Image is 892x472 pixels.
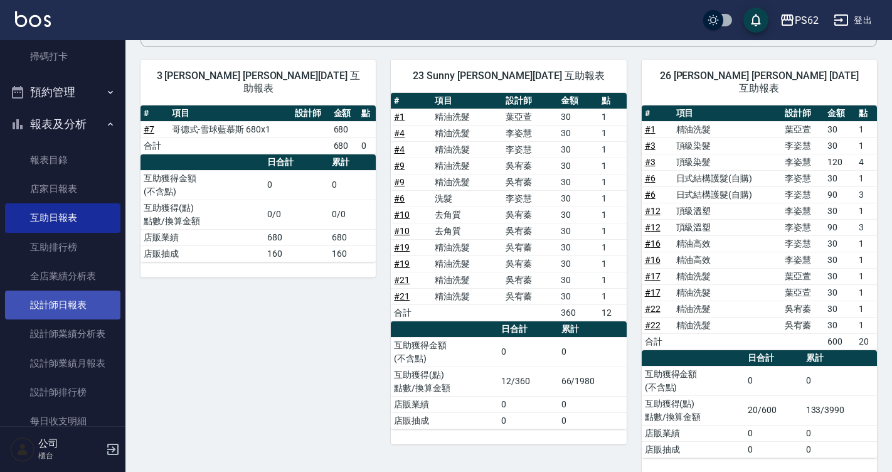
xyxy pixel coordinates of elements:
p: 櫃台 [38,450,102,461]
td: 20/600 [745,395,802,425]
td: 吳宥蓁 [502,223,558,239]
td: 李姿慧 [782,137,824,154]
img: Logo [15,11,51,27]
table: a dense table [141,105,376,154]
td: 1 [598,272,626,288]
td: 精油洗髮 [432,141,502,158]
a: #21 [394,291,410,301]
td: 0 [558,337,627,367]
table: a dense table [391,321,626,429]
td: 精油洗髮 [432,272,502,288]
td: 去角質 [432,223,502,239]
td: 店販抽成 [141,245,264,262]
a: #1 [645,124,656,134]
td: 1 [598,141,626,158]
td: 30 [558,125,598,141]
td: 160 [329,245,376,262]
td: 精油高效 [673,252,782,268]
a: 掃碼打卡 [5,42,120,71]
td: 0 [803,441,877,458]
td: 互助獲得金額 (不含點) [391,337,498,367]
a: #3 [645,157,656,167]
td: 3 [856,186,877,203]
th: 金額 [824,105,856,122]
td: 精油洗髮 [673,301,782,317]
a: 互助日報表 [5,203,120,232]
td: 互助獲得(點) 點數/換算金額 [642,395,745,425]
a: 每日收支明細 [5,407,120,436]
td: 133/3990 [803,395,877,425]
td: 30 [824,301,856,317]
td: 0 [264,170,329,200]
table: a dense table [141,154,376,262]
th: # [391,93,432,109]
td: 0/0 [264,200,329,229]
td: 0 [803,425,877,441]
td: 精油洗髮 [432,174,502,190]
td: 吳宥蓁 [502,288,558,304]
td: 30 [558,223,598,239]
td: 李姿慧 [782,203,824,219]
td: 30 [558,141,598,158]
a: #16 [645,255,661,265]
a: #6 [394,193,405,203]
th: # [141,105,169,122]
td: 店販業績 [391,396,498,412]
button: 報表及分析 [5,108,120,141]
span: 23 Sunny [PERSON_NAME][DATE] 互助報表 [406,70,611,82]
td: 李姿慧 [782,170,824,186]
a: #4 [394,128,405,138]
td: 精油洗髮 [673,317,782,333]
td: 1 [598,125,626,141]
td: 精油洗髮 [432,109,502,125]
td: 日式結構護髮(自購) [673,186,782,203]
td: 吳宥蓁 [502,174,558,190]
a: 互助排行榜 [5,233,120,262]
a: 設計師排行榜 [5,378,120,407]
a: #22 [645,304,661,314]
a: #12 [645,206,661,216]
td: 李姿慧 [502,190,558,206]
button: 登出 [829,9,877,32]
td: 1 [856,170,877,186]
th: 項目 [432,93,502,109]
td: 1 [856,235,877,252]
td: 680 [331,137,359,154]
td: 0 [745,366,802,395]
th: 日合計 [498,321,558,338]
td: 0 [498,337,558,367]
td: 葉亞萱 [502,109,558,125]
a: #3 [645,141,656,151]
button: 預約管理 [5,76,120,109]
a: #9 [394,161,405,171]
a: #10 [394,226,410,236]
th: 日合計 [264,154,329,171]
td: 精油洗髮 [673,121,782,137]
a: #1 [394,112,405,122]
td: 頂級溫塑 [673,203,782,219]
th: 點 [856,105,877,122]
td: 0 [803,366,877,395]
td: 1 [856,121,877,137]
td: 120 [824,154,856,170]
td: 30 [824,137,856,154]
td: 李姿慧 [502,141,558,158]
td: 哥德式-雪球藍慕斯 680x1 [169,121,292,137]
table: a dense table [391,93,626,321]
th: # [642,105,673,122]
td: 90 [824,186,856,203]
a: #6 [645,173,656,183]
span: 3 [PERSON_NAME] [PERSON_NAME][DATE] 互助報表 [156,70,361,95]
td: 頂級染髮 [673,154,782,170]
td: 0 [558,396,627,412]
td: 680 [329,229,376,245]
td: 洗髮 [432,190,502,206]
td: 精油洗髮 [432,239,502,255]
td: 店販業績 [642,425,745,441]
td: 1 [598,158,626,174]
td: 李姿慧 [782,235,824,252]
td: 30 [824,317,856,333]
td: 0 [745,425,802,441]
td: 30 [558,272,598,288]
td: 互助獲得(點) 點數/換算金額 [141,200,264,229]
